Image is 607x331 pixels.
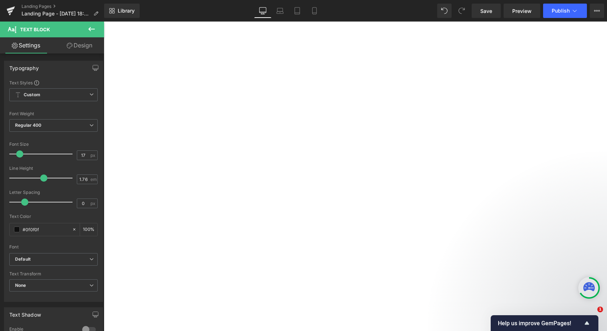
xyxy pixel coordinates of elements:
a: Preview [504,4,540,18]
span: px [90,153,97,158]
b: Regular 400 [15,122,42,128]
input: Color [23,225,69,233]
div: Text Color [9,214,98,219]
div: Font Size [9,142,98,147]
div: Font Weight [9,111,98,116]
a: Mobile [306,4,323,18]
button: Publish [543,4,587,18]
div: % [80,223,97,236]
span: Landing Page - [DATE] 18:18:26 [22,11,90,17]
button: Redo [454,4,469,18]
div: Text Styles [9,80,98,85]
span: Library [118,8,135,14]
span: Help us improve GemPages! [498,320,583,327]
b: Custom [24,92,40,98]
b: None [15,283,26,288]
a: Tablet [289,4,306,18]
span: Save [480,7,492,15]
iframe: Intercom live chat [583,307,600,324]
div: Letter Spacing [9,190,98,195]
button: Show survey - Help us improve GemPages! [498,319,591,327]
div: Font [9,244,98,250]
div: Text Transform [9,271,98,276]
span: Publish [552,8,570,14]
i: Default [15,256,31,262]
button: More [590,4,604,18]
span: Text Block [20,27,50,32]
span: px [90,201,97,206]
span: em [90,177,97,182]
div: Text Shadow [9,308,41,318]
span: 1 [597,307,603,312]
a: Design [53,37,106,53]
button: Undo [437,4,452,18]
div: Line Height [9,166,98,171]
span: Preview [512,7,532,15]
a: Laptop [271,4,289,18]
a: Landing Pages [22,4,104,9]
a: New Library [104,4,140,18]
div: Typography [9,61,39,71]
a: Desktop [254,4,271,18]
